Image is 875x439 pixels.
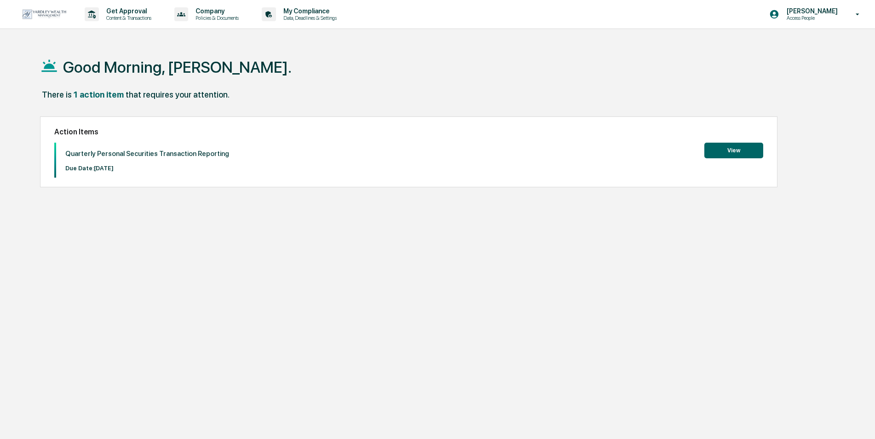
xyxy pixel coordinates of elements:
[65,165,229,172] p: Due Date: [DATE]
[276,7,341,15] p: My Compliance
[65,150,229,158] p: Quarterly Personal Securities Transaction Reporting
[704,143,763,158] button: View
[99,15,156,21] p: Content & Transactions
[779,15,842,21] p: Access People
[54,127,763,136] h2: Action Items
[99,7,156,15] p: Get Approval
[276,15,341,21] p: Data, Deadlines & Settings
[42,90,72,99] div: There is
[188,15,243,21] p: Policies & Documents
[22,9,66,19] img: logo
[704,145,763,154] a: View
[126,90,230,99] div: that requires your attention.
[188,7,243,15] p: Company
[74,90,124,99] div: 1 action item
[779,7,842,15] p: [PERSON_NAME]
[63,58,292,76] h1: Good Morning, [PERSON_NAME].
